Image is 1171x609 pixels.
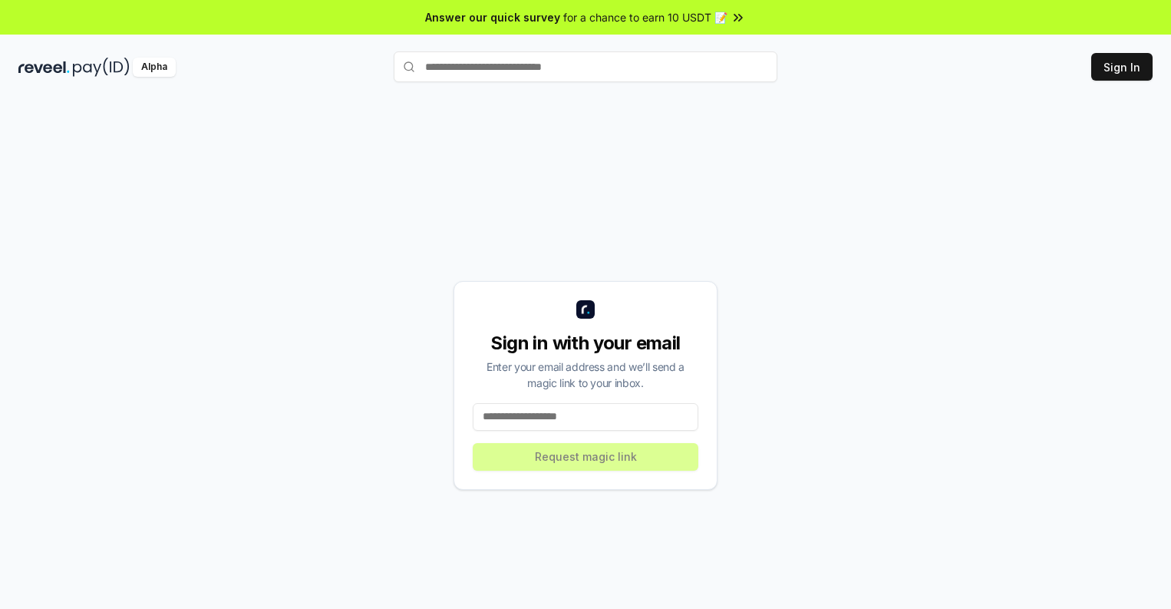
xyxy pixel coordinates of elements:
[576,300,595,319] img: logo_small
[133,58,176,77] div: Alpha
[473,331,698,356] div: Sign in with your email
[73,58,130,77] img: pay_id
[425,9,560,25] span: Answer our quick survey
[1091,53,1153,81] button: Sign In
[563,9,727,25] span: for a chance to earn 10 USDT 📝
[473,359,698,391] div: Enter your email address and we’ll send a magic link to your inbox.
[18,58,70,77] img: reveel_dark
